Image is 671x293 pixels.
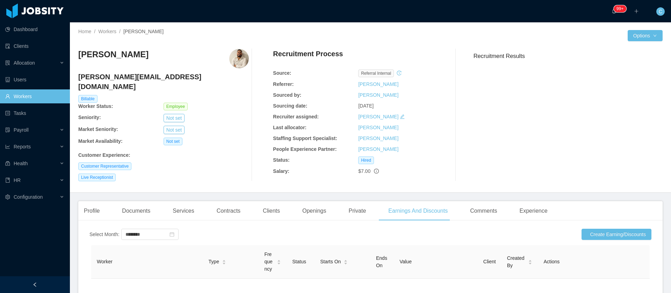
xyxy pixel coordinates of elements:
span: Created By [507,255,526,269]
i: icon: edit [400,114,405,119]
span: / [94,29,95,34]
b: Seniority: [78,115,101,120]
i: icon: book [5,178,10,183]
span: Customer Representative [78,162,131,170]
span: Hired [358,156,374,164]
a: [PERSON_NAME] [358,81,398,87]
div: Sort [222,259,226,264]
span: Allocation [14,60,35,66]
a: [PERSON_NAME] [358,135,398,141]
div: Comments [464,201,503,221]
b: Status: [273,157,289,163]
span: Not set [164,138,182,145]
span: C [659,7,662,16]
i: icon: caret-down [528,262,532,264]
span: Live Receptionist [78,174,116,181]
div: Sort [344,259,348,264]
b: Market Availability: [78,138,123,144]
div: Documents [116,201,156,221]
span: Status [292,259,306,264]
b: Staffing Support Specialist: [273,135,337,141]
b: Last allocator: [273,125,306,130]
span: Referral internal [358,69,394,77]
b: Referrer: [273,81,294,87]
span: Configuration [14,194,43,200]
div: Clients [257,201,286,221]
span: Billable [78,95,98,103]
span: Frequency [264,251,274,273]
span: Actions [543,259,560,264]
i: icon: bell [612,9,616,14]
span: Value [399,259,412,264]
i: icon: caret-up [277,259,281,261]
b: Recruiter assigned: [273,114,319,119]
i: icon: setting [5,195,10,199]
a: icon: profileTasks [5,106,64,120]
span: / [119,29,121,34]
h3: Recruitment Results [474,52,663,60]
div: Profile [78,201,105,221]
a: [PERSON_NAME] [358,125,398,130]
a: [PERSON_NAME] [358,114,398,119]
i: icon: caret-down [222,262,226,264]
i: icon: caret-down [344,262,348,264]
button: Optionsicon: down [628,30,663,41]
b: Market Seniority: [78,126,118,132]
div: Sort [528,259,532,264]
div: Experience [514,201,553,221]
h4: Recruitment Process [273,49,343,59]
b: Sourcing date: [273,103,307,109]
a: icon: userWorkers [5,89,64,103]
i: icon: medicine-box [5,161,10,166]
a: [PERSON_NAME] [358,92,398,98]
a: Home [78,29,91,34]
i: icon: calendar [169,232,174,237]
sup: 211 [614,5,626,12]
span: Ends On [376,255,387,268]
b: Customer Experience : [78,152,130,158]
i: icon: caret-up [528,259,532,261]
h4: [PERSON_NAME][EMAIL_ADDRESS][DOMAIN_NAME] [78,72,249,91]
div: Sort [277,259,281,264]
span: Payroll [14,127,29,133]
span: [DATE] [358,103,374,109]
a: icon: robotUsers [5,73,64,87]
a: [PERSON_NAME] [358,146,398,152]
span: HR [14,177,21,183]
b: Salary: [273,168,289,174]
button: Not set [164,126,185,134]
a: icon: auditClients [5,39,64,53]
i: icon: caret-up [344,259,348,261]
b: Sourced by: [273,92,301,98]
img: 88df252a-c84c-41bf-9fd5-a63f0dd1d7e3_68421ffc2f4d5-400w.png [229,49,249,68]
button: icon: [object Object]Create Earning/Discounts [582,229,651,240]
i: icon: plus [634,9,639,14]
span: $7.00 [358,168,370,174]
b: Worker Status: [78,103,113,109]
h3: [PERSON_NAME] [78,49,149,60]
span: Reports [14,144,31,149]
span: Client [483,259,496,264]
a: icon: pie-chartDashboard [5,22,64,36]
i: icon: caret-up [222,259,226,261]
button: Not set [164,114,185,122]
div: Services [167,201,200,221]
span: [PERSON_NAME] [123,29,164,34]
i: icon: caret-down [277,262,281,264]
i: icon: solution [5,60,10,65]
span: Health [14,161,28,166]
i: icon: line-chart [5,144,10,149]
span: Starts On [320,258,341,265]
span: Employee [164,103,188,110]
div: Contracts [211,201,246,221]
i: icon: history [397,71,402,75]
b: People Experience Partner: [273,146,337,152]
i: icon: file-protect [5,127,10,132]
b: Source: [273,70,291,76]
a: Workers [98,29,116,34]
span: Type [209,258,219,265]
span: Worker [97,259,113,264]
div: Select Month: [89,231,120,238]
div: Private [343,201,372,221]
div: Earnings And Discounts [383,201,453,221]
